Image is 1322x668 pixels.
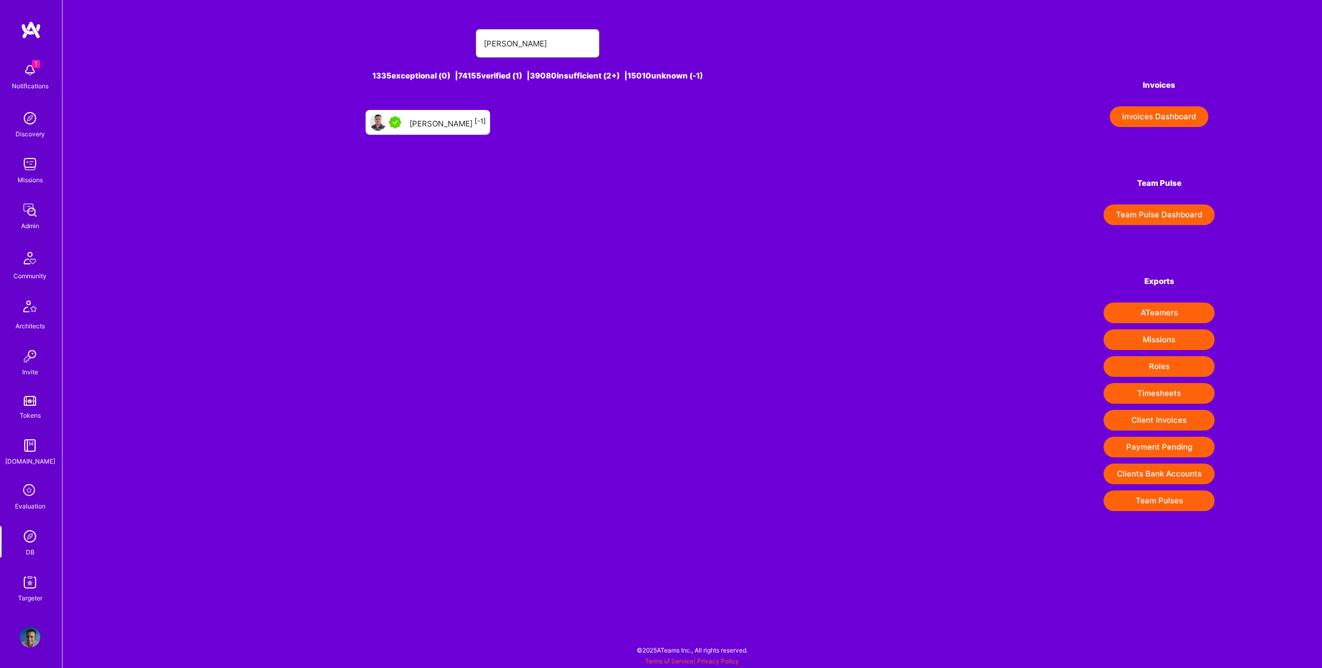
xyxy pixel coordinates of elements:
[370,114,386,131] img: User Avatar
[17,627,43,647] a: User Avatar
[645,657,694,665] a: Terms of Service
[1104,106,1215,127] a: Invoices Dashboard
[1104,303,1215,323] button: ATeamers
[645,657,739,665] span: |
[1104,410,1215,431] button: Client Invoices
[1104,204,1215,225] button: Team Pulse Dashboard
[15,129,45,139] div: Discovery
[20,526,40,547] img: Admin Search
[1110,106,1208,127] button: Invoices Dashboard
[24,396,36,406] img: tokens
[20,346,40,367] img: Invite
[20,108,40,129] img: discovery
[5,456,55,467] div: [DOMAIN_NAME]
[18,593,42,603] div: Targeter
[26,547,35,558] div: DB
[475,117,486,125] sup: [-1]
[170,70,906,81] div: 1335 exceptional (0) | 74155 verified (1) | 39080 insufficient (2+) | 15010 unknown (-1)
[1104,81,1215,90] h4: Invoices
[12,81,49,91] div: Notifications
[20,572,40,593] img: Skill Targeter
[484,30,591,57] input: Search for an A-Teamer
[20,60,40,81] img: bell
[18,246,42,271] img: Community
[21,21,41,39] img: logo
[18,174,43,185] div: Missions
[62,637,1322,663] div: © 2025 ATeams Inc., All rights reserved.
[20,481,40,501] i: icon SelectionTeam
[697,657,739,665] a: Privacy Policy
[1104,356,1215,377] button: Roles
[20,410,41,421] div: Tokens
[21,220,39,231] div: Admin
[20,154,40,174] img: teamwork
[1104,490,1215,511] button: Team Pulses
[22,367,38,377] div: Invite
[1104,329,1215,350] button: Missions
[1104,179,1215,188] h4: Team Pulse
[361,106,494,139] a: User AvatarA.Teamer in Residence[PERSON_NAME][-1]
[1104,383,1215,404] button: Timesheets
[32,60,40,68] span: 1
[1104,277,1215,286] h4: Exports
[1104,437,1215,457] button: Payment Pending
[15,321,45,331] div: Architects
[20,200,40,220] img: admin teamwork
[20,627,40,647] img: User Avatar
[389,116,401,129] img: A.Teamer in Residence
[15,501,45,512] div: Evaluation
[410,116,486,129] div: [PERSON_NAME]
[13,271,46,281] div: Community
[18,296,42,321] img: Architects
[1104,464,1215,484] button: Clients Bank Accounts
[20,435,40,456] img: guide book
